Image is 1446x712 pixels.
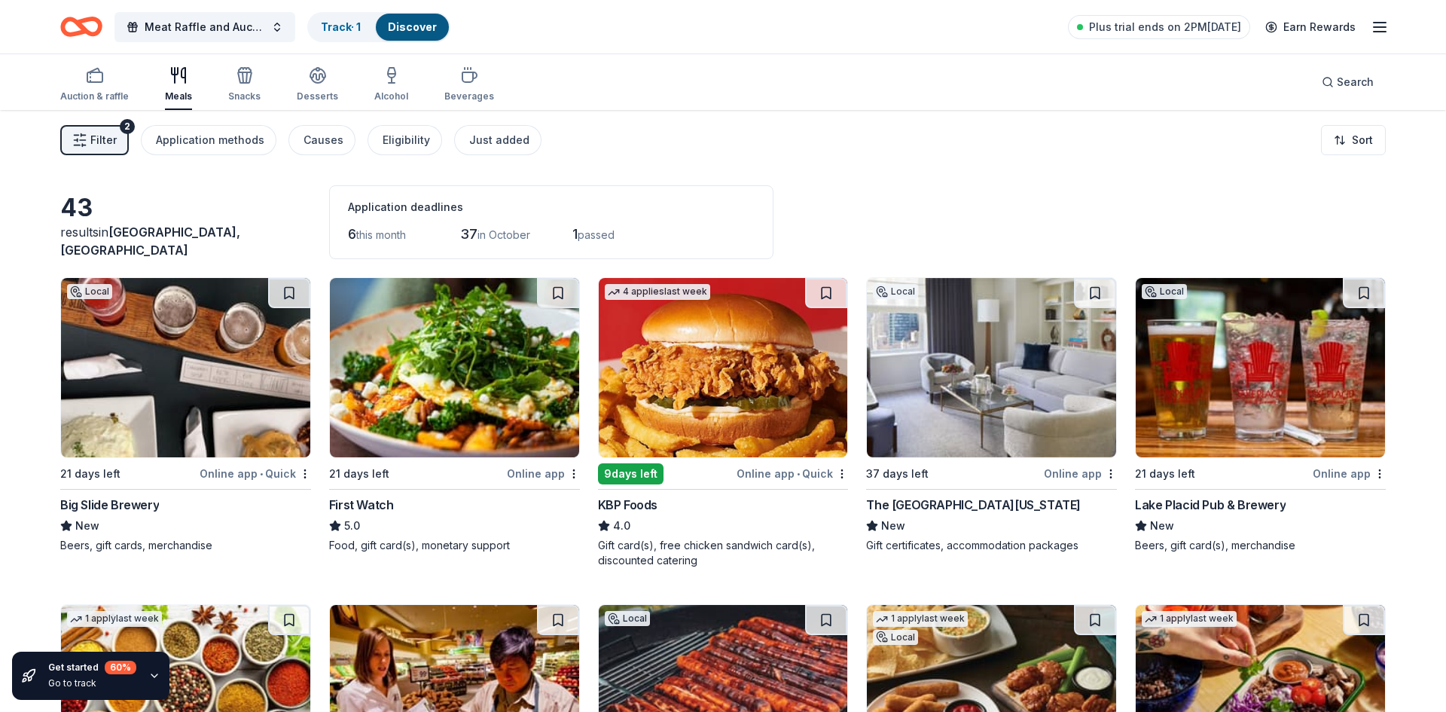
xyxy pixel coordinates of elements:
[60,223,311,259] div: results
[60,538,311,553] div: Beers, gift cards, merchandise
[444,90,494,102] div: Beverages
[60,225,240,258] span: [GEOGRAPHIC_DATA], [GEOGRAPHIC_DATA]
[304,131,343,149] div: Causes
[297,90,338,102] div: Desserts
[145,18,265,36] span: Meat Raffle and Auction
[67,611,162,627] div: 1 apply last week
[1352,131,1373,149] span: Sort
[60,9,102,44] a: Home
[469,131,529,149] div: Just added
[1310,67,1386,97] button: Search
[105,661,136,674] div: 60 %
[460,226,477,242] span: 37
[374,60,408,110] button: Alcohol
[1136,278,1385,457] img: Image for Lake Placid Pub & Brewery
[1321,125,1386,155] button: Sort
[61,278,310,457] img: Image for Big Slide Brewery
[356,228,406,241] span: this month
[321,20,361,33] a: Track· 1
[228,90,261,102] div: Snacks
[454,125,541,155] button: Just added
[60,125,129,155] button: Filter2
[75,517,99,535] span: New
[605,284,710,300] div: 4 applies last week
[120,119,135,134] div: 2
[599,278,848,457] img: Image for KBP Foods
[330,278,579,457] img: Image for First Watch
[598,277,849,568] a: Image for KBP Foods4 applieslast week9days leftOnline app•QuickKBP Foods4.0Gift card(s), free chi...
[507,464,580,483] div: Online app
[444,60,494,110] button: Beverages
[1256,14,1365,41] a: Earn Rewards
[60,193,311,223] div: 43
[1135,465,1195,483] div: 21 days left
[866,465,929,483] div: 37 days left
[1135,277,1386,553] a: Image for Lake Placid Pub & BreweryLocal21 days leftOnline appLake Placid Pub & BreweryNewBeers, ...
[307,12,450,42] button: Track· 1Discover
[1044,464,1117,483] div: Online app
[1135,538,1386,553] div: Beers, gift card(s), merchandise
[67,284,112,299] div: Local
[329,538,580,553] div: Food, gift card(s), monetary support
[60,90,129,102] div: Auction & raffle
[598,496,657,514] div: KBP Foods
[60,60,129,110] button: Auction & raffle
[873,611,968,627] div: 1 apply last week
[578,228,615,241] span: passed
[156,131,264,149] div: Application methods
[374,90,408,102] div: Alcohol
[873,284,918,299] div: Local
[329,465,389,483] div: 21 days left
[1150,517,1174,535] span: New
[605,611,650,626] div: Local
[329,496,394,514] div: First Watch
[348,198,755,216] div: Application deadlines
[114,12,295,42] button: Meat Raffle and Auction
[598,538,849,568] div: Gift card(s), free chicken sandwich card(s), discounted catering
[165,60,192,110] button: Meals
[477,228,530,241] span: in October
[866,496,1081,514] div: The [GEOGRAPHIC_DATA][US_STATE]
[368,125,442,155] button: Eligibility
[1142,611,1237,627] div: 1 apply last week
[866,538,1117,553] div: Gift certificates, accommodation packages
[873,630,918,645] div: Local
[383,131,430,149] div: Eligibility
[60,496,159,514] div: Big Slide Brewery
[344,517,360,535] span: 5.0
[866,277,1117,553] a: Image for The Peninsula New YorkLocal37 days leftOnline appThe [GEOGRAPHIC_DATA][US_STATE]NewGift...
[228,60,261,110] button: Snacks
[1089,18,1241,36] span: Plus trial ends on 2PM[DATE]
[598,463,664,484] div: 9 days left
[60,465,120,483] div: 21 days left
[348,226,356,242] span: 6
[1142,284,1187,299] div: Local
[60,225,240,258] span: in
[48,661,136,674] div: Get started
[1337,73,1374,91] span: Search
[260,468,263,480] span: •
[737,464,848,483] div: Online app Quick
[329,277,580,553] a: Image for First Watch21 days leftOnline appFirst Watch5.0Food, gift card(s), monetary support
[60,277,311,553] a: Image for Big Slide BreweryLocal21 days leftOnline app•QuickBig Slide BreweryNewBeers, gift cards...
[1135,496,1286,514] div: Lake Placid Pub & Brewery
[90,131,117,149] span: Filter
[613,517,630,535] span: 4.0
[1068,15,1250,39] a: Plus trial ends on 2PM[DATE]
[141,125,276,155] button: Application methods
[200,464,311,483] div: Online app Quick
[48,677,136,689] div: Go to track
[165,90,192,102] div: Meals
[297,60,338,110] button: Desserts
[1313,464,1386,483] div: Online app
[797,468,800,480] span: •
[288,125,355,155] button: Causes
[572,226,578,242] span: 1
[881,517,905,535] span: New
[388,20,437,33] a: Discover
[867,278,1116,457] img: Image for The Peninsula New York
